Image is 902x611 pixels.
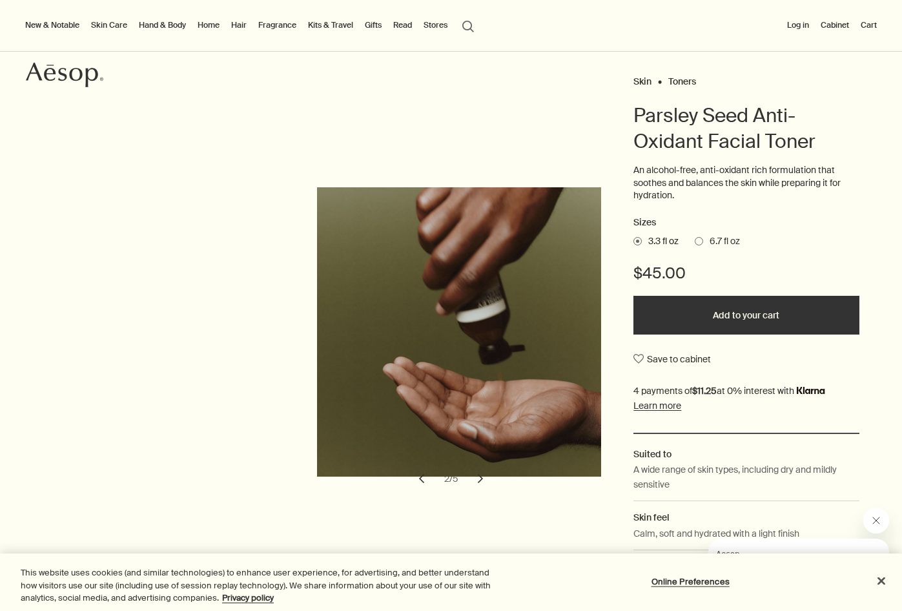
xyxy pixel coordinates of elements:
button: Log in [784,17,812,33]
a: Fragrance [256,17,299,33]
a: More information about your privacy, opens in a new tab [222,592,274,603]
span: $45.00 [633,263,686,284]
a: Home [195,17,222,33]
span: 6.7 fl oz [703,235,740,248]
h1: Parsley Seed Anti-Oxidant Facial Toner [633,103,859,154]
img: Back of Parsley Seed Anti-Oxidant Facial Toner in amber glass bottle [325,187,609,477]
button: Open search [456,13,480,37]
iframe: Close message from Aesop [863,508,889,533]
button: Online Preferences, Opens the preference center dialog [650,568,731,594]
iframe: Message from Aesop [708,539,889,598]
span: Our consultants are available now to offer personalised product advice. [8,27,162,63]
button: Cart [858,17,879,33]
h2: Suited to [633,447,859,461]
button: previous slide [407,464,436,493]
a: Cabinet [818,17,852,33]
button: Add to your cart - $45.00 [633,296,859,335]
a: Toners [668,76,696,81]
span: 3.3 fl oz [642,235,679,248]
h2: Skin feel [633,510,859,524]
a: Aesop [23,59,107,94]
a: Kits & Travel [305,17,356,33]
a: Gifts [362,17,384,33]
div: This website uses cookies (and similar technologies) to enhance user experience, for advertising,... [21,566,496,605]
div: Aesop says "Our consultants are available now to offer personalised product advice.". Open messag... [677,508,889,598]
p: Calm, soft and hydrated with a light finish [633,526,799,541]
a: Skin [633,76,651,81]
button: Save to cabinet [633,347,711,371]
button: New & Notable [23,17,82,33]
p: A wide range of skin types, including dry and mildly sensitive [633,462,859,492]
a: Read [391,17,415,33]
p: An alcohol-free, anti-oxidant rich formulation that soothes and balances the skin while preparing... [633,164,859,202]
a: Hand & Body [136,17,189,33]
button: Stores [421,17,450,33]
a: Skin Care [88,17,130,33]
button: next slide [466,464,495,493]
a: Hair [229,17,249,33]
h2: Sizes [633,215,859,231]
div: Parsley Seed Anti-Oxidant Facial Toner [301,187,602,493]
button: Close [867,566,896,595]
svg: Aesop [26,62,103,88]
